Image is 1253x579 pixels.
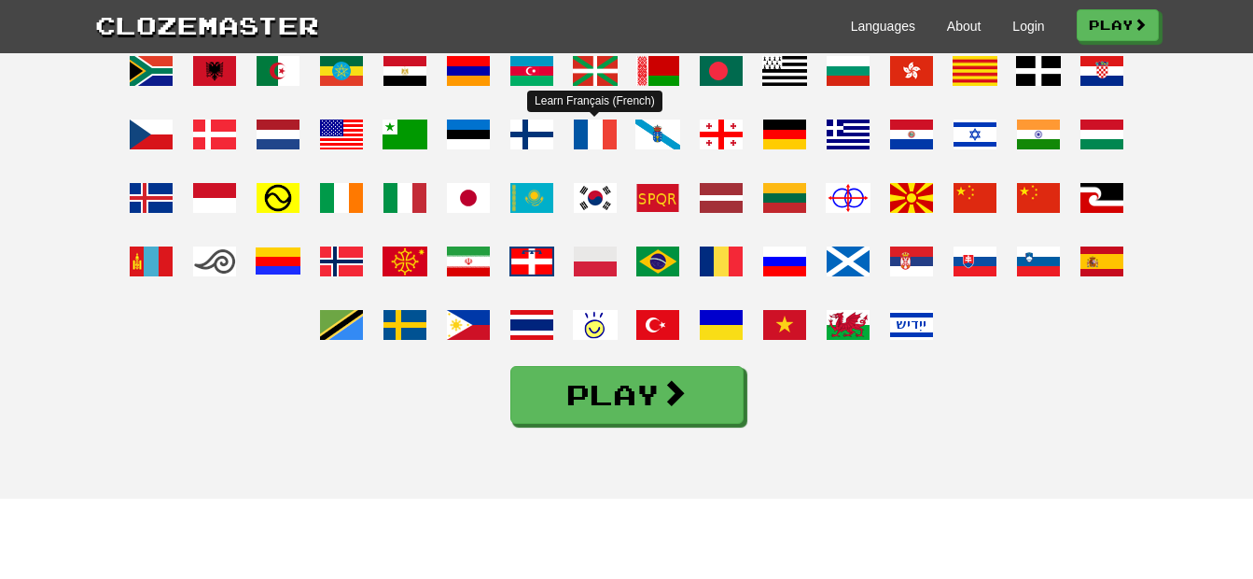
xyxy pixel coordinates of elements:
a: About [947,17,982,35]
a: Login [1012,17,1044,35]
a: Clozemaster [95,7,319,42]
div: Learn Français (French) [527,91,662,112]
a: Languages [851,17,915,35]
a: Play [510,366,744,424]
a: Play [1077,9,1159,41]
